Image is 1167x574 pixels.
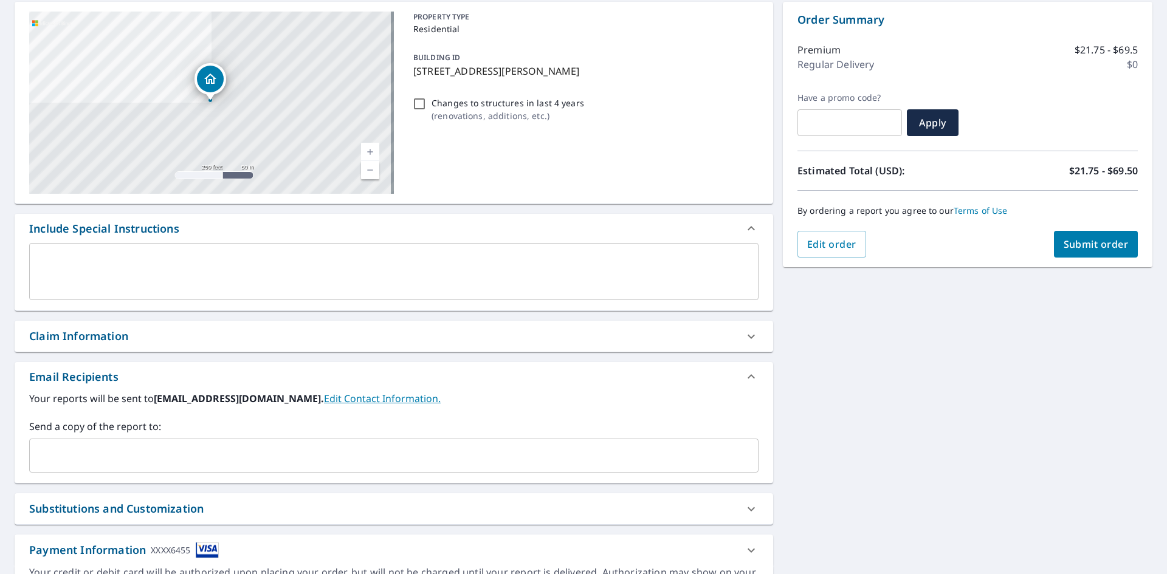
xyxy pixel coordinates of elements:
p: Changes to structures in last 4 years [432,97,584,109]
p: Order Summary [797,12,1138,28]
button: Apply [907,109,959,136]
button: Edit order [797,231,866,258]
p: $21.75 - $69.50 [1069,163,1138,178]
div: Include Special Instructions [29,220,179,237]
p: BUILDING ID [413,52,460,63]
span: Apply [917,116,949,129]
div: Substitutions and Customization [15,493,773,524]
img: cardImage [196,542,219,558]
span: Submit order [1064,237,1129,251]
label: Send a copy of the report to: [29,419,759,434]
p: Premium [797,43,841,57]
div: Include Special Instructions [15,214,773,243]
p: ( renovations, additions, etc. ) [432,109,584,122]
div: Substitutions and Customization [29,501,204,517]
label: Have a promo code? [797,92,902,103]
div: Email Recipients [15,362,773,391]
div: Claim Information [29,328,128,344]
p: [STREET_ADDRESS][PERSON_NAME] [413,64,754,78]
div: Payment Information [29,542,219,558]
p: Residential [413,22,754,35]
a: Terms of Use [954,205,1008,216]
p: $21.75 - $69.5 [1075,43,1138,57]
div: XXXX6455 [151,542,190,558]
a: Current Level 17, Zoom Out [361,161,379,179]
button: Submit order [1054,231,1138,258]
div: Dropped pin, building 1, Residential property, 2695 Luke Edwards Rd Dacula, GA 30019 [194,63,226,101]
a: Current Level 17, Zoom In [361,143,379,161]
a: EditContactInfo [324,392,441,405]
label: Your reports will be sent to [29,391,759,406]
div: Claim Information [15,321,773,352]
div: Payment InformationXXXX6455cardImage [15,535,773,565]
p: PROPERTY TYPE [413,12,754,22]
p: $0 [1127,57,1138,72]
p: Regular Delivery [797,57,874,72]
p: By ordering a report you agree to our [797,205,1138,216]
p: Estimated Total (USD): [797,163,968,178]
div: Email Recipients [29,369,119,385]
b: [EMAIL_ADDRESS][DOMAIN_NAME]. [154,392,324,405]
span: Edit order [807,237,856,251]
